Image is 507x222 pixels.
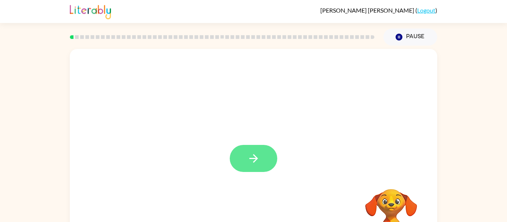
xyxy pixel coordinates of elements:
[320,7,415,14] span: [PERSON_NAME] [PERSON_NAME]
[320,7,437,14] div: ( )
[417,7,435,14] a: Logout
[383,29,437,46] button: Pause
[70,3,111,19] img: Literably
